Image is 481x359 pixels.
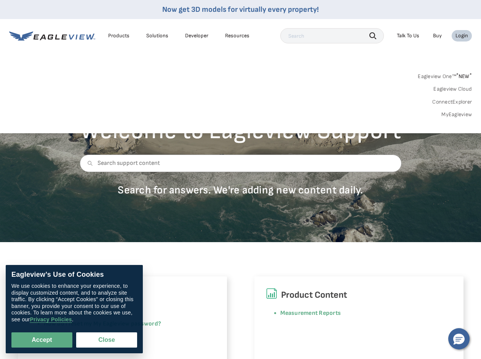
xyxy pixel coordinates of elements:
[80,183,401,197] p: Search for answers. We're adding new content daily.
[80,155,401,172] input: Search support content
[456,73,472,80] span: NEW
[441,111,472,118] a: MyEagleview
[76,332,137,348] button: Close
[280,310,341,317] a: Measurement Reports
[266,288,452,302] h6: Product Content
[11,332,72,348] button: Accept
[433,32,442,39] a: Buy
[432,99,472,105] a: ConnectExplorer
[11,271,137,279] div: Eagleview’s Use of Cookies
[146,32,168,39] div: Solutions
[80,119,401,143] h2: Welcome to Eagleview Support
[185,32,208,39] a: Developer
[455,32,468,39] div: Login
[108,32,129,39] div: Products
[11,283,137,323] div: We use cookies to enhance your experience, to display customized content, and to analyze site tra...
[225,32,249,39] div: Resources
[162,5,319,14] a: Now get 3D models for virtually every property!
[397,32,419,39] div: Talk To Us
[448,328,470,349] button: Hello, have a question? Let’s chat.
[280,28,384,43] input: Search
[433,86,472,93] a: Eagleview Cloud
[30,316,72,323] a: Privacy Policies
[418,71,472,80] a: Eagleview One™*NEW*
